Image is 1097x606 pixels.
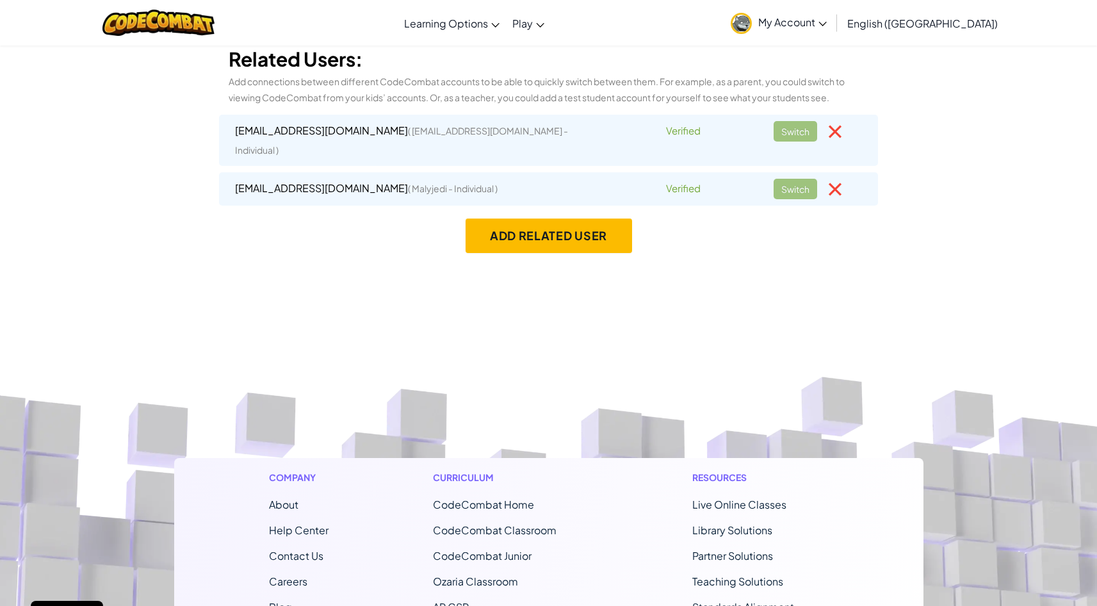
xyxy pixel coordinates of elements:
[692,498,786,511] a: Live Online Classes
[692,549,773,562] a: Partner Solutions
[269,498,298,511] a: About
[235,121,592,160] div: [EMAIL_ADDRESS][DOMAIN_NAME]
[433,498,534,511] span: CodeCombat Home
[269,549,323,562] span: Contact Us
[433,523,557,537] a: CodeCombat Classroom
[433,575,518,588] a: Ozaria Classroom
[825,179,845,199] img: IconCloseRed.svg
[269,471,329,484] h1: Company
[758,15,827,29] span: My Account
[229,45,868,74] h3: Related Users:
[408,183,498,194] span: ( Malyjedi - Individual )
[841,6,1004,40] a: English ([GEOGRAPHIC_DATA])
[466,218,632,253] button: Add Related User
[612,121,754,140] div: Verified
[269,523,329,537] a: Help Center
[692,471,829,484] h1: Resources
[433,549,532,562] a: CodeCombat Junior
[512,17,533,30] span: Play
[404,17,488,30] span: Learning Options
[692,575,783,588] a: Teaching Solutions
[398,6,506,40] a: Learning Options
[847,17,998,30] span: English ([GEOGRAPHIC_DATA])
[724,3,833,43] a: My Account
[731,13,752,34] img: avatar
[229,74,868,106] p: Add connections between different CodeCombat accounts to be able to quickly switch between them. ...
[692,523,772,537] a: Library Solutions
[612,179,754,197] div: Verified
[433,471,588,484] h1: Curriculum
[825,122,845,142] img: IconCloseRed.svg
[269,575,307,588] a: Careers
[102,10,215,36] img: CodeCombat logo
[506,6,551,40] a: Play
[235,179,592,198] div: [EMAIL_ADDRESS][DOMAIN_NAME]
